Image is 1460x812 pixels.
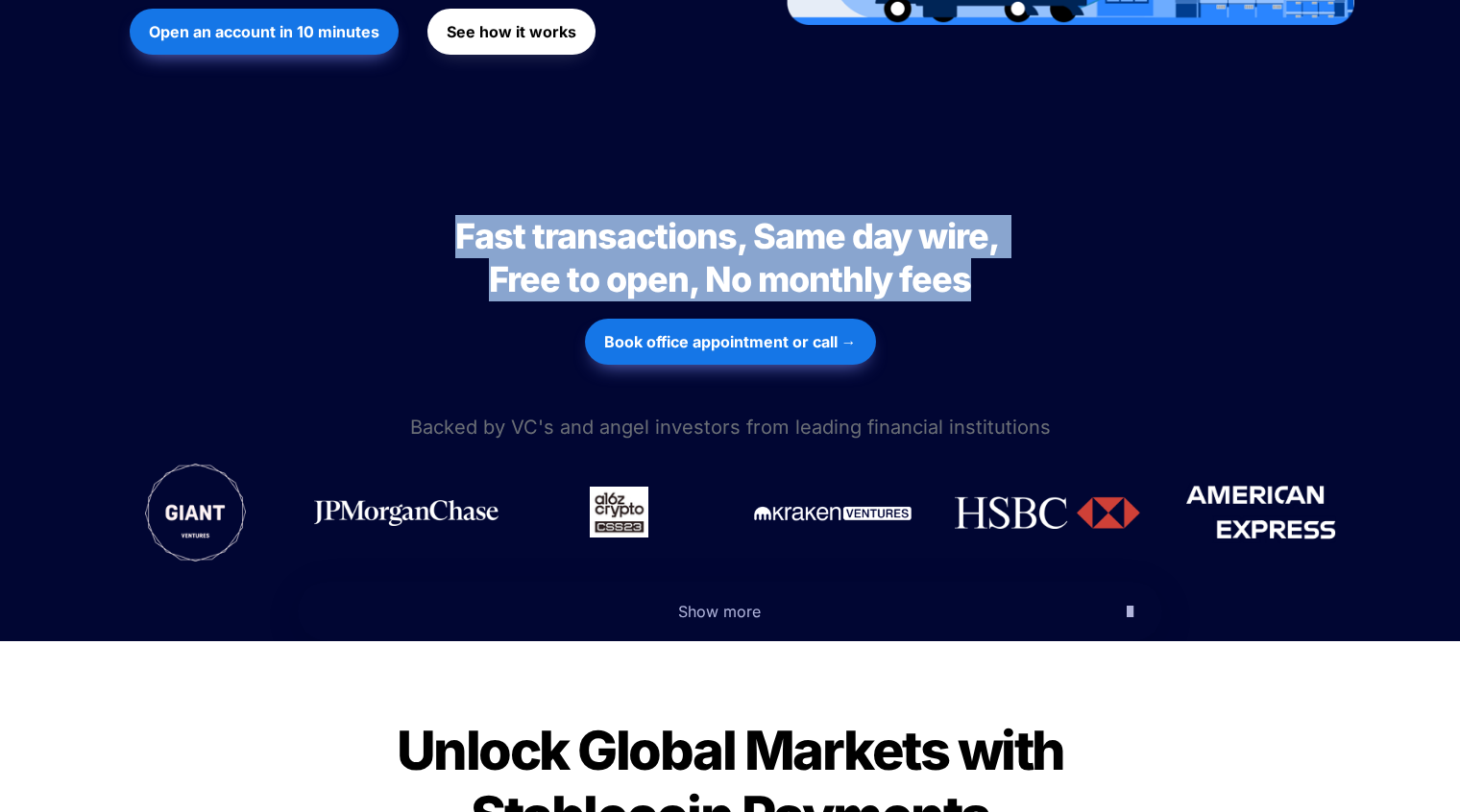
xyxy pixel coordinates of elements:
[130,9,399,55] button: Open an account in 10 minutes
[585,309,876,374] a: Book office appointment or call →
[298,582,1162,641] button: Show more
[585,319,876,365] button: Book office appointment or call →
[427,9,596,55] button: See how it works
[455,215,1005,300] span: Fast transactions, Same day wire, Free to open, No monthly fees
[149,22,379,41] strong: Open an account in 10 minutes
[410,416,1051,439] span: Backed by VC's and angel investors from leading financial institutions
[678,602,761,621] span: Show more
[447,22,576,41] strong: See how it works
[604,332,857,351] strong: Book office appointment or call →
